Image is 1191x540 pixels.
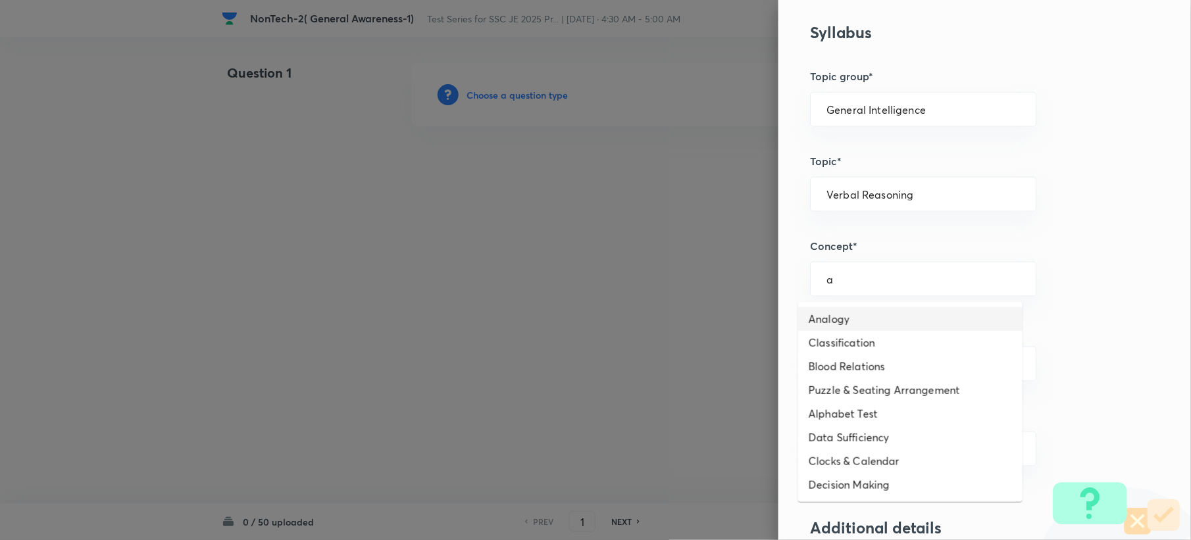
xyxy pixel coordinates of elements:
h3: Syllabus [810,23,1115,42]
h5: Topic group* [810,68,1115,84]
h5: Concept* [810,238,1115,254]
button: Open [1028,193,1031,196]
h5: Topic* [810,153,1115,169]
input: Select a topic group [826,103,1020,116]
button: Open [1028,448,1031,451]
h3: Additional details [810,519,1115,538]
li: Puzzle & Seating Arrangement [798,378,1023,402]
input: Search a topic [826,188,1020,201]
button: Close [1028,278,1031,281]
li: Analogy [798,307,1023,331]
button: Open [1028,109,1031,111]
input: Search a concept [826,273,1020,285]
li: Classification [798,331,1023,355]
li: Blood Relations [798,355,1023,378]
li: Decision Making [798,473,1023,497]
button: Open [1028,363,1031,366]
li: Alphabet Test [798,402,1023,426]
li: Clocks & Calendar [798,449,1023,473]
li: Data Sufficiency [798,426,1023,449]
